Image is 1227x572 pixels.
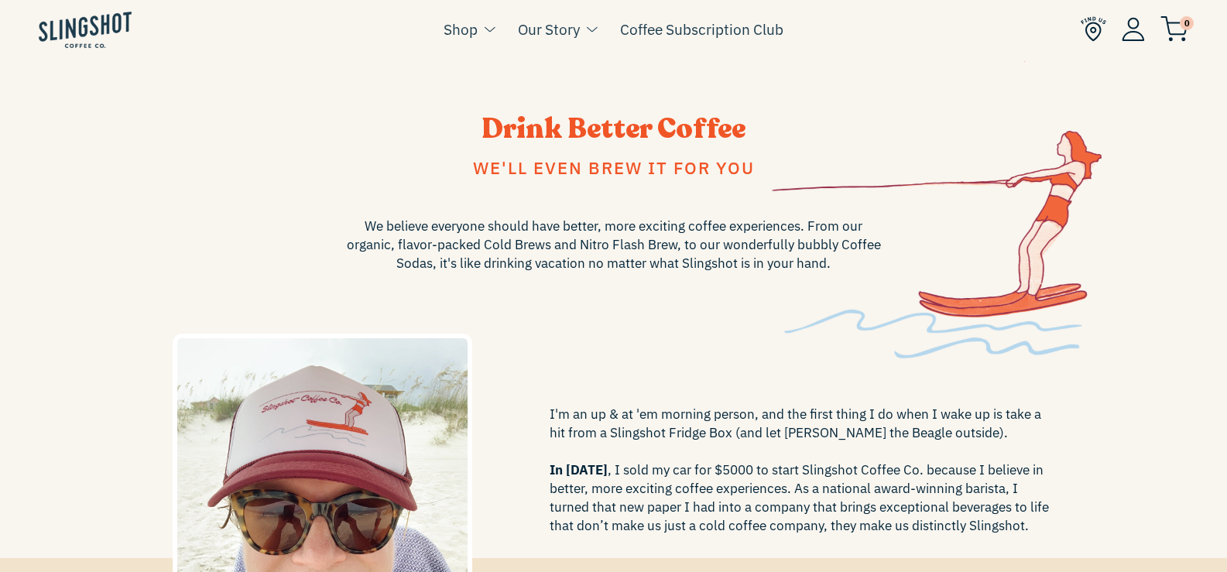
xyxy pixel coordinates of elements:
img: Account [1122,17,1145,41]
img: Find Us [1081,16,1106,42]
span: In [DATE] [550,461,608,478]
img: skiabout-1636558702133_426x.png [772,61,1102,358]
a: Shop [444,18,478,41]
img: cart [1160,16,1188,42]
a: Our Story [518,18,580,41]
span: We believe everyone should have better, more exciting coffee experiences. From our organic, flavo... [343,217,885,272]
span: Drink Better Coffee [482,110,745,148]
a: Coffee Subscription Club [620,18,783,41]
span: I'm an up & at 'em morning person, and the first thing I do when I wake up is take a hit from a S... [550,405,1055,535]
a: 0 [1160,20,1188,39]
span: We'll even brew it for you [473,156,755,179]
span: 0 [1180,16,1194,30]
